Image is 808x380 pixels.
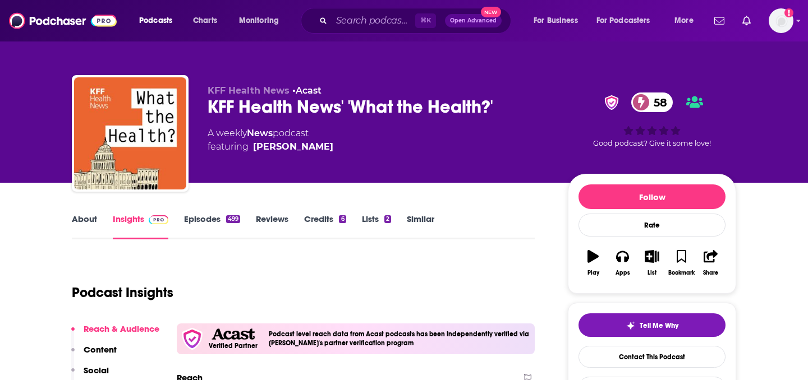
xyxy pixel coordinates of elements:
span: Monitoring [239,13,279,29]
button: Content [71,344,117,365]
span: New [481,7,501,17]
button: open menu [526,12,592,30]
img: KFF Health News' 'What the Health?' [74,77,186,189]
a: Lists2 [362,214,391,239]
div: Play [587,270,599,276]
p: Reach & Audience [84,323,159,334]
button: List [637,243,667,283]
a: About [72,214,97,239]
button: Apps [608,243,637,283]
div: [PERSON_NAME] [253,140,333,154]
button: Play [579,243,608,283]
img: Podchaser - Follow, Share and Rate Podcasts [9,10,117,31]
div: Rate [579,214,726,237]
a: Similar [407,214,434,239]
div: 499 [226,215,240,223]
span: For Business [534,13,578,29]
span: KFF Health News [208,85,290,96]
div: Bookmark [668,270,695,276]
a: Episodes499 [184,214,240,239]
span: Logged in as TABASCO [769,8,793,33]
button: Share [696,243,726,283]
p: Content [84,344,117,355]
button: open menu [131,12,187,30]
input: Search podcasts, credits, & more... [332,12,415,30]
div: Apps [616,270,630,276]
span: Charts [193,13,217,29]
button: Bookmark [667,243,696,283]
button: Follow [579,184,726,209]
h1: Podcast Insights [72,284,173,301]
button: tell me why sparkleTell Me Why [579,313,726,337]
button: Show profile menu [769,8,793,33]
div: 6 [339,215,346,223]
a: Contact This Podcast [579,346,726,368]
div: verified Badge58Good podcast? Give it some love! [568,85,736,155]
img: verified Badge [601,95,622,110]
a: Reviews [256,214,288,239]
img: Acast [212,328,254,340]
div: 2 [384,215,391,223]
a: News [247,128,273,138]
span: ⌘ K [415,13,436,28]
button: open menu [589,12,667,30]
a: Show notifications dropdown [710,11,729,30]
a: Credits6 [304,214,346,239]
span: • [292,85,322,96]
img: Podchaser Pro [149,215,168,224]
a: Charts [186,12,224,30]
svg: Add a profile image [784,8,793,17]
a: InsightsPodchaser Pro [113,214,168,239]
button: Reach & Audience [71,323,159,344]
p: Social [84,365,109,376]
a: Acast [296,85,322,96]
img: tell me why sparkle [626,321,635,330]
span: Open Advanced [450,18,497,24]
h5: Verified Partner [209,342,258,349]
img: verfied icon [181,328,203,350]
span: Podcasts [139,13,172,29]
span: Good podcast? Give it some love! [593,139,711,147]
a: 58 [631,92,673,112]
span: More [674,13,694,29]
button: open menu [231,12,293,30]
div: A weekly podcast [208,127,333,154]
img: User Profile [769,8,793,33]
button: open menu [667,12,708,30]
button: Open AdvancedNew [445,14,502,27]
span: 58 [642,92,673,112]
div: List [648,270,656,276]
span: For Podcasters [596,13,650,29]
a: Show notifications dropdown [738,11,755,30]
div: Search podcasts, credits, & more... [311,8,522,34]
span: featuring [208,140,333,154]
div: Share [703,270,718,276]
span: Tell Me Why [640,321,678,330]
h4: Podcast level reach data from Acast podcasts has been independently verified via [PERSON_NAME]'s ... [269,330,530,347]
